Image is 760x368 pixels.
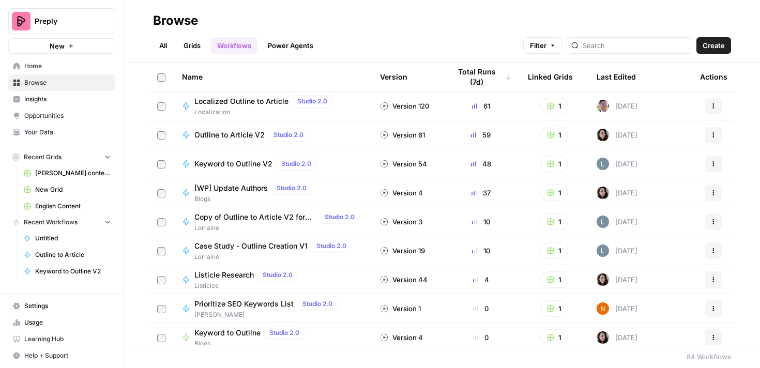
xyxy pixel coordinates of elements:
div: [DATE] [597,129,637,141]
span: Create [703,40,725,51]
div: [DATE] [597,331,637,344]
button: Create [696,37,731,54]
button: 1 [540,98,568,114]
a: Browse [8,74,115,91]
a: Untitled [19,230,115,247]
input: Search [583,40,688,51]
span: Localized Outline to Article [194,96,288,106]
a: All [153,37,173,54]
span: Studio 2.0 [277,183,307,193]
div: 37 [450,188,511,198]
div: [DATE] [597,244,637,257]
span: Usage [24,318,111,327]
img: 0od0somutai3rosqwdkhgswflu93 [597,273,609,286]
a: Keyword to Outline V2Studio 2.0 [182,158,363,170]
a: Your Data [8,124,115,141]
span: Preply [35,16,97,26]
span: Studio 2.0 [302,299,332,309]
button: 1 [540,242,568,259]
div: [DATE] [597,158,637,170]
span: Copy of Outline to Article V2 for case studies [194,212,316,222]
span: New Grid [35,185,111,194]
button: New [8,38,115,54]
div: 4 [450,274,511,285]
span: Untitled [35,234,111,243]
span: Studio 2.0 [297,97,327,106]
span: English Content [35,202,111,211]
a: Workflows [211,37,257,54]
span: Keyword to Outline [194,328,261,338]
span: Listicles [194,281,301,290]
div: [DATE] [597,100,637,112]
div: 61 [450,101,511,111]
a: New Grid [19,181,115,198]
button: Workspace: Preply [8,8,115,34]
div: [DATE] [597,302,637,315]
div: [DATE] [597,216,637,228]
span: Filter [530,40,546,51]
span: Insights [24,95,111,104]
a: Usage [8,314,115,331]
div: 48 [450,159,511,169]
div: Version 4 [380,188,423,198]
span: Blogs [194,339,308,348]
button: Recent Grids [8,149,115,165]
img: 0od0somutai3rosqwdkhgswflu93 [597,331,609,344]
div: 84 Workflows [687,351,731,362]
div: Version 3 [380,217,422,227]
a: Power Agents [262,37,320,54]
span: Lorraine [194,252,355,262]
a: Home [8,58,115,74]
div: Total Runs (7d) [450,63,511,91]
div: Version 54 [380,159,427,169]
button: Help + Support [8,347,115,364]
img: 99f2gcj60tl1tjps57nny4cf0tt1 [597,100,609,112]
button: 1 [540,156,568,172]
span: Localization [194,108,336,117]
a: [WP] Update AuthorsStudio 2.0Blogs [182,182,363,204]
span: Prioritize SEO Keywords List [194,299,294,309]
span: New [50,41,65,51]
div: Version 1 [380,303,421,314]
span: Studio 2.0 [316,241,346,251]
div: 0 [450,332,511,343]
a: English Content [19,198,115,214]
div: 10 [450,246,511,256]
div: Linked Grids [528,63,573,91]
div: 10 [450,217,511,227]
a: Insights [8,91,115,108]
span: [WP] Update Authors [194,183,268,193]
a: Settings [8,298,115,314]
span: Outline to Article V2 [194,130,265,140]
a: Listicle ResearchStudio 2.0Listicles [182,269,363,290]
button: Filter [523,37,563,54]
div: Name [182,63,363,91]
a: Copy of Outline to Article V2 for case studiesStudio 2.0Lorraine [182,211,363,233]
span: Keyword to Outline V2 [35,267,111,276]
div: Browse [153,12,198,29]
span: Case Study - Outline Creation V1 [194,241,308,251]
span: [PERSON_NAME] content interlinking test - new content [35,168,111,178]
a: Outline to Article V2Studio 2.0 [182,129,363,141]
button: 1 [540,300,568,317]
div: Version 61 [380,130,425,140]
img: 0od0somutai3rosqwdkhgswflu93 [597,187,609,199]
div: Last Edited [597,63,636,91]
span: Help + Support [24,351,111,360]
a: Keyword to OutlineStudio 2.0Blogs [182,327,363,348]
img: lv9aeu8m5xbjlu53qhb6bdsmtbjy [597,244,609,257]
span: Browse [24,78,111,87]
span: Studio 2.0 [281,159,311,168]
span: Recent Grids [24,152,62,162]
div: [DATE] [597,273,637,286]
span: Lorraine [194,223,363,233]
img: Preply Logo [12,12,31,30]
a: Opportunities [8,108,115,124]
button: 1 [540,213,568,230]
a: Keyword to Outline V2 [19,263,115,280]
div: Version 4 [380,332,423,343]
a: Localized Outline to ArticleStudio 2.0Localization [182,95,363,117]
span: Recent Workflows [24,218,78,227]
div: [DATE] [597,187,637,199]
img: c37vr20y5fudypip844bb0rvyfb7 [597,302,609,315]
